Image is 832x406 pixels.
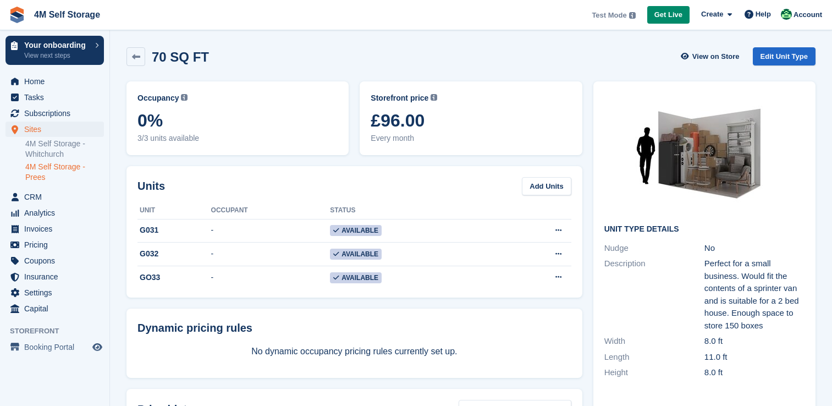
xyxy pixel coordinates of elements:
[24,74,90,89] span: Home
[24,90,90,105] span: Tasks
[5,221,104,237] a: menu
[10,326,109,337] span: Storefront
[756,9,771,20] span: Help
[704,257,805,332] div: Perfect for a small business. Would fit the contents of a sprinter van and is suitable for a 2 be...
[431,94,437,101] img: icon-info-grey-7440780725fd019a000dd9b08b2336e03edf1995a4989e88bcd33f0948082b44.svg
[704,335,805,348] div: 8.0 ft
[9,7,25,23] img: stora-icon-8386f47178a22dfd0bd8f6a31ec36ba5ce8667c1dd55bd0f319d3a0aa187defe.svg
[137,178,165,194] h2: Units
[211,243,330,266] td: -
[211,266,330,289] td: -
[5,269,104,284] a: menu
[137,345,571,358] p: No dynamic occupancy pricing rules currently set up.
[604,366,704,379] div: Height
[24,205,90,221] span: Analytics
[181,94,188,101] img: icon-info-grey-7440780725fd019a000dd9b08b2336e03edf1995a4989e88bcd33f0948082b44.svg
[592,10,626,21] span: Test Mode
[794,9,822,20] span: Account
[137,92,179,104] span: Occupancy
[704,366,805,379] div: 8.0 ft
[647,6,690,24] a: Get Live
[5,253,104,268] a: menu
[24,269,90,284] span: Insurance
[629,12,636,19] img: icon-info-grey-7440780725fd019a000dd9b08b2336e03edf1995a4989e88bcd33f0948082b44.svg
[152,50,209,64] h2: 70 SQ FT
[371,92,428,104] span: Storefront price
[25,139,104,160] a: 4M Self Storage - Whitchurch
[25,162,104,183] a: 4M Self Storage - Prees
[24,41,90,49] p: Your onboarding
[137,202,211,220] th: Unit
[704,351,805,364] div: 11.0 ft
[5,205,104,221] a: menu
[371,111,571,130] span: £96.00
[622,92,787,216] img: 60-sqft-unit.jpg
[371,133,571,144] span: Every month
[137,320,571,336] div: Dynamic pricing rules
[701,9,723,20] span: Create
[522,177,571,195] a: Add Units
[24,122,90,137] span: Sites
[24,237,90,253] span: Pricing
[24,253,90,268] span: Coupons
[211,219,330,243] td: -
[24,285,90,300] span: Settings
[330,225,382,236] span: Available
[5,301,104,316] a: menu
[137,248,211,260] div: G032
[5,90,104,105] a: menu
[5,285,104,300] a: menu
[24,106,90,121] span: Subscriptions
[5,106,104,121] a: menu
[604,242,704,255] div: Nudge
[604,225,805,234] h2: Unit Type details
[24,339,90,355] span: Booking Portal
[137,224,211,236] div: G031
[137,272,211,283] div: GO33
[5,237,104,253] a: menu
[330,249,382,260] span: Available
[5,122,104,137] a: menu
[30,6,104,24] a: 4M Self Storage
[604,335,704,348] div: Width
[781,9,792,20] img: Louise Allmark
[680,47,744,65] a: View on Store
[24,51,90,61] p: View next steps
[654,9,682,20] span: Get Live
[211,202,330,220] th: Occupant
[330,202,497,220] th: Status
[5,339,104,355] a: menu
[330,272,382,283] span: Available
[692,51,740,62] span: View on Store
[604,351,704,364] div: Length
[604,257,704,332] div: Description
[137,133,338,144] span: 3/3 units available
[753,47,816,65] a: Edit Unit Type
[5,189,104,205] a: menu
[5,36,104,65] a: Your onboarding View next steps
[91,341,104,354] a: Preview store
[5,74,104,89] a: menu
[704,242,805,255] div: No
[137,111,338,130] span: 0%
[24,301,90,316] span: Capital
[24,221,90,237] span: Invoices
[24,189,90,205] span: CRM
